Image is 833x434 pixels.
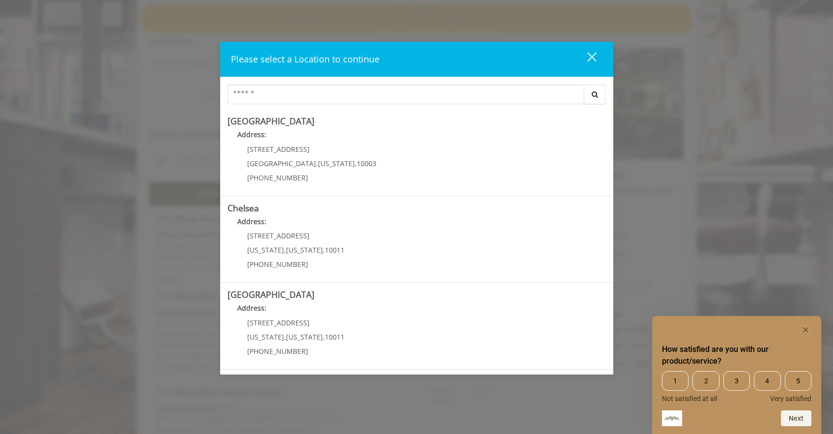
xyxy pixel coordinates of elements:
[323,245,325,255] span: ,
[247,231,310,240] span: [STREET_ADDRESS]
[228,85,606,109] div: Center Select
[247,318,310,327] span: [STREET_ADDRESS]
[247,245,284,255] span: [US_STATE]
[237,303,266,313] b: Address:
[237,130,266,139] b: Address:
[231,53,379,65] span: Please select a Location to continue
[662,344,811,367] h2: How satisfied are you with our product/service? Select an option from 1 to 5, with 1 being Not sa...
[325,332,345,342] span: 10011
[228,85,584,104] input: Search Center
[284,332,286,342] span: ,
[247,145,310,154] span: [STREET_ADDRESS]
[800,324,811,336] button: Hide survey
[662,371,811,403] div: How satisfied are you with our product/service? Select an option from 1 to 5, with 1 being Not sa...
[355,159,357,168] span: ,
[286,332,323,342] span: [US_STATE]
[247,332,284,342] span: [US_STATE]
[247,173,308,182] span: [PHONE_NUMBER]
[323,332,325,342] span: ,
[247,347,308,356] span: [PHONE_NUMBER]
[318,159,355,168] span: [US_STATE]
[692,371,719,391] span: 2
[770,395,811,403] span: Very satisfied
[228,202,259,214] b: Chelsea
[284,245,286,255] span: ,
[662,324,811,426] div: How satisfied are you with our product/service? Select an option from 1 to 5, with 1 being Not sa...
[316,159,318,168] span: ,
[325,245,345,255] span: 10011
[357,159,376,168] span: 10003
[569,49,603,69] button: close dialog
[576,52,596,66] div: close dialog
[589,91,601,98] i: Search button
[237,217,266,226] b: Address:
[228,289,315,300] b: [GEOGRAPHIC_DATA]
[247,260,308,269] span: [PHONE_NUMBER]
[247,159,316,168] span: [GEOGRAPHIC_DATA]
[662,395,717,403] span: Not satisfied at all
[781,410,811,426] button: Next question
[228,115,315,127] b: [GEOGRAPHIC_DATA]
[662,371,689,391] span: 1
[286,245,323,255] span: [US_STATE]
[785,371,811,391] span: 5
[723,371,750,391] span: 3
[754,371,780,391] span: 4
